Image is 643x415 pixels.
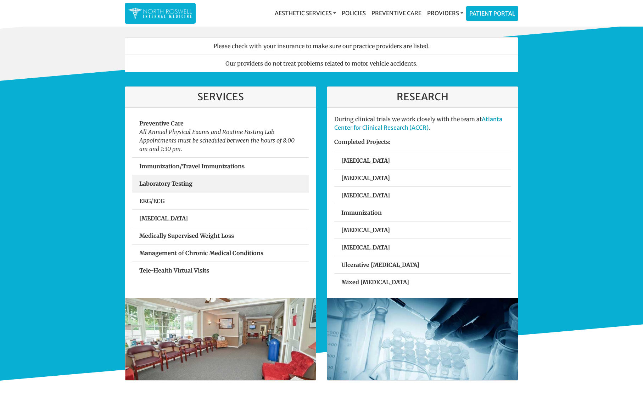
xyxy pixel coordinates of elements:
[339,6,369,20] a: Policies
[327,298,518,380] img: North Roswell Internal Medicine Clinical Research
[139,120,184,127] strong: Preventive Care
[132,91,309,103] h3: Services
[272,6,339,20] a: Aesthetic Services
[341,174,390,181] strong: [MEDICAL_DATA]
[125,55,518,72] li: Our providers do not treat problems related to motor vehicle accidents.
[341,226,390,234] strong: [MEDICAL_DATA]
[466,6,518,21] a: Patient Portal
[125,37,518,55] li: Please check with your insurance to make sure our practice providers are listed.
[139,267,209,274] strong: Tele-Health Virtual Visits
[128,6,192,20] img: North Roswell Internal Medicine
[139,180,192,187] strong: Laboratory Testing
[341,157,390,164] strong: [MEDICAL_DATA]
[139,197,165,204] strong: EKG/ECG
[334,91,511,103] h3: Research
[334,138,391,145] strong: Completed Projects:
[334,116,502,131] a: Atlanta Center for Clinical Research (ACCR)
[341,261,419,268] strong: Ulcerative [MEDICAL_DATA]
[424,6,466,20] a: Providers
[369,6,424,20] a: Preventive Care
[341,192,390,199] strong: [MEDICAL_DATA]
[341,279,409,286] strong: Mixed [MEDICAL_DATA]
[341,209,382,216] strong: Immunization
[125,298,316,380] img: North Roswell Internal Medicine
[139,249,263,257] strong: Management of Chronic Medical Conditions
[139,232,234,239] strong: Medically Supervised Weight Loss
[341,244,390,251] strong: [MEDICAL_DATA]
[139,128,295,152] em: All Annual Physical Exams and Routine Fasting Lab Appointments must be scheduled between the hour...
[139,215,188,222] strong: [MEDICAL_DATA]
[139,163,245,170] strong: Immunization/Travel Immunizations
[334,115,511,132] p: During clinical trials we work closely with the team at .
